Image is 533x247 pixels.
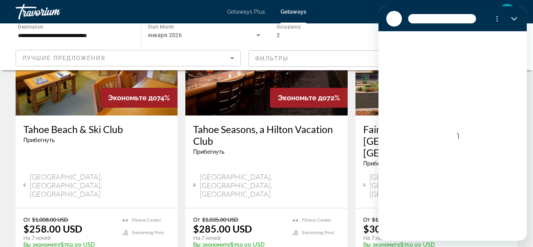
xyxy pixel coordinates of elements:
span: Экономьте до [278,94,327,102]
span: Swimming Pool [302,230,334,235]
span: [GEOGRAPHIC_DATA], [GEOGRAPHIC_DATA], [GEOGRAPHIC_DATA] [30,172,170,198]
div: 72% [270,88,348,108]
span: Occupancy [277,24,301,30]
button: User Menu [497,4,517,20]
span: $1,008.00 USD [32,216,68,223]
span: Экономьте до [108,94,157,102]
a: Travorium [16,2,94,22]
a: Getaways [281,9,306,15]
span: Fitness Center [302,218,331,223]
span: Прибегнуть [23,137,55,143]
div: 74% [100,88,178,108]
span: января 2026 [148,32,182,38]
p: На 7 ночей [193,235,284,242]
span: Прибегнуть [363,160,394,167]
span: От [363,216,370,223]
span: Прибегнуть [193,149,224,155]
p: На 7 ночей [23,235,115,242]
p: $285.00 USD [193,223,252,235]
a: Getaways Plus [227,9,265,15]
button: Filter [249,50,474,67]
mat-select: Sort by [22,53,234,63]
iframe: Вікно повідомлень [378,6,527,241]
span: [GEOGRAPHIC_DATA], [GEOGRAPHIC_DATA], [GEOGRAPHIC_DATA] [200,172,340,198]
span: $1,035.00 USD [202,216,238,223]
span: Лучшие предложения [22,55,105,61]
span: 2 [277,32,280,38]
span: [GEOGRAPHIC_DATA], [GEOGRAPHIC_DATA], [GEOGRAPHIC_DATA] [370,172,510,198]
span: Fitness Center [132,218,161,223]
span: От [23,216,30,223]
a: Fairfield Inn & Suites [GEOGRAPHIC_DATA]-[GEOGRAPHIC_DATA] [363,123,510,158]
span: Swimming Pool [132,230,164,235]
span: $1,050.00 USD [372,216,408,223]
p: $300.00 USD [363,223,422,235]
a: Tahoe Seasons, a Hilton Vacation Club [193,123,339,147]
a: Tahoe Beach & Ski Club [23,123,170,135]
span: Destination [18,24,43,29]
span: Start Month [148,24,174,30]
p: На 7 ночей [363,235,455,242]
p: $258.00 USD [23,223,82,235]
span: От [193,216,200,223]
